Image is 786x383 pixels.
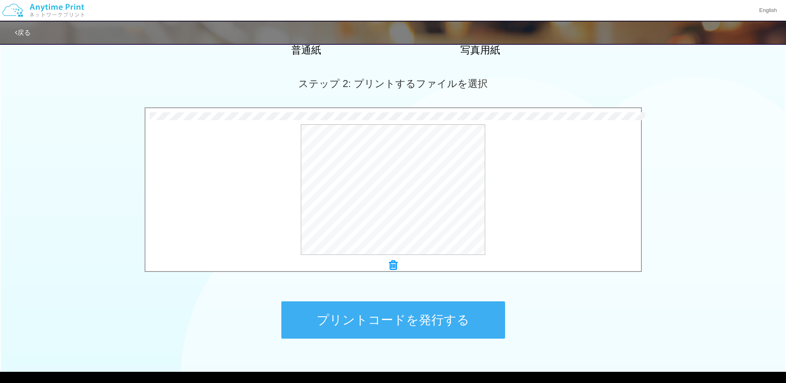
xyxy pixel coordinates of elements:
h2: 写真用紙 [408,45,553,56]
h2: 普通紙 [234,45,379,56]
span: ステップ 2: プリントするファイルを選択 [298,78,487,89]
a: 戻る [15,29,31,36]
button: プリントコードを発行する [281,301,505,339]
